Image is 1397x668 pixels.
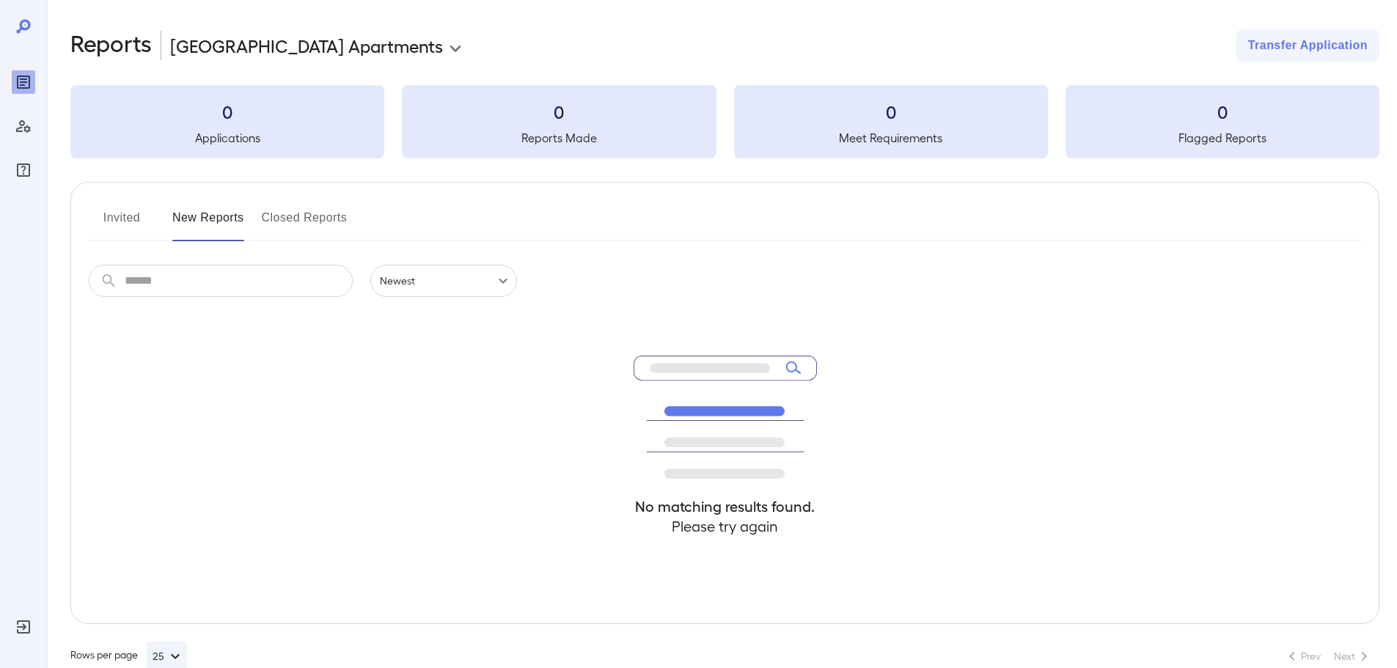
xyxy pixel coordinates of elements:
[70,100,384,123] h3: 0
[634,496,817,516] h4: No matching results found.
[70,85,1379,158] summary: 0Applications0Reports Made0Meet Requirements0Flagged Reports
[734,129,1048,147] h5: Meet Requirements
[262,206,348,241] button: Closed Reports
[370,265,517,297] div: Newest
[89,206,155,241] button: Invited
[172,206,244,241] button: New Reports
[402,129,716,147] h5: Reports Made
[1277,645,1379,668] nav: pagination navigation
[170,34,443,57] p: [GEOGRAPHIC_DATA] Apartments
[70,29,152,62] h2: Reports
[12,70,35,94] div: Reports
[1066,100,1379,123] h3: 0
[12,158,35,182] div: FAQ
[12,114,35,138] div: Manage Users
[402,100,716,123] h3: 0
[1066,129,1379,147] h5: Flagged Reports
[734,100,1048,123] h3: 0
[1236,29,1379,62] button: Transfer Application
[70,129,384,147] h5: Applications
[12,615,35,639] div: Log Out
[634,516,817,536] h4: Please try again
